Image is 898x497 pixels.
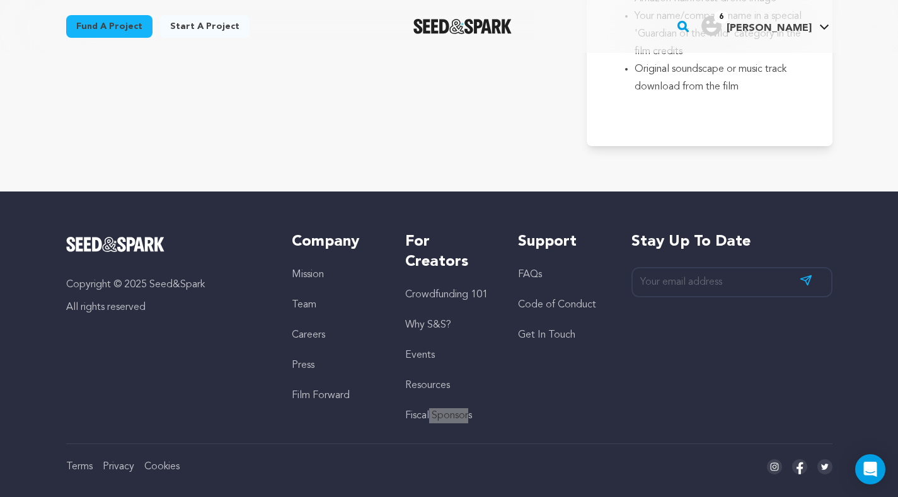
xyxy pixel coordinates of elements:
[405,380,450,391] a: Resources
[292,300,316,310] a: Team
[405,350,435,360] a: Events
[144,462,180,472] a: Cookies
[727,23,812,33] span: [PERSON_NAME]
[699,13,832,36] a: Mike M.'s Profile
[405,290,488,300] a: Crowdfunding 101
[635,11,802,57] span: Your name/company name in a special 'Guardian of the Wild' category in the film credits
[292,270,324,280] a: Mission
[855,454,885,484] div: Open Intercom Messenger
[292,232,379,252] h5: Company
[701,16,722,36] img: user.png
[160,15,250,38] a: Start a project
[292,330,325,340] a: Careers
[405,232,493,272] h5: For Creators
[66,300,267,315] p: All rights reserved
[714,11,728,23] span: 6
[66,237,267,252] a: Seed&Spark Homepage
[66,15,153,38] a: Fund a project
[413,19,512,34] img: Seed&Spark Logo Dark Mode
[292,391,350,401] a: Film Forward
[405,320,451,330] a: Why S&S?
[413,19,512,34] a: Seed&Spark Homepage
[66,462,93,472] a: Terms
[635,64,786,92] span: Original soundscape or music track download from the film
[518,330,575,340] a: Get In Touch
[631,232,832,252] h5: Stay up to date
[699,13,832,40] span: Mike M.'s Profile
[66,277,267,292] p: Copyright © 2025 Seed&Spark
[518,270,542,280] a: FAQs
[631,267,832,298] input: Your email address
[405,411,472,421] a: Fiscal Sponsors
[518,300,596,310] a: Code of Conduct
[701,16,812,36] div: Mike M.'s Profile
[103,462,134,472] a: Privacy
[518,232,606,252] h5: Support
[292,360,314,370] a: Press
[66,237,165,252] img: Seed&Spark Logo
